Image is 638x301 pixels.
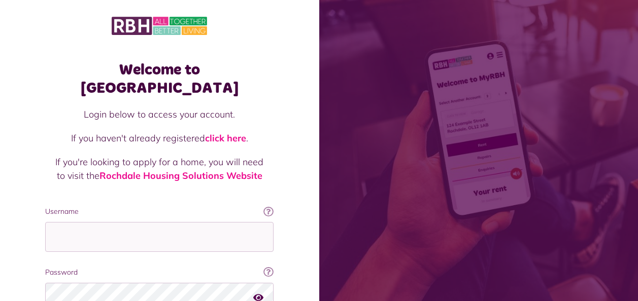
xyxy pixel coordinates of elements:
p: Login below to access your account. [55,107,263,121]
label: Username [45,206,274,217]
label: Password [45,267,274,278]
p: If you haven't already registered . [55,131,263,145]
h1: Welcome to [GEOGRAPHIC_DATA] [45,61,274,97]
a: click here [205,132,246,144]
p: If you're looking to apply for a home, you will need to visit the [55,155,263,182]
img: MyRBH [112,15,207,36]
a: Rochdale Housing Solutions Website [99,170,262,181]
